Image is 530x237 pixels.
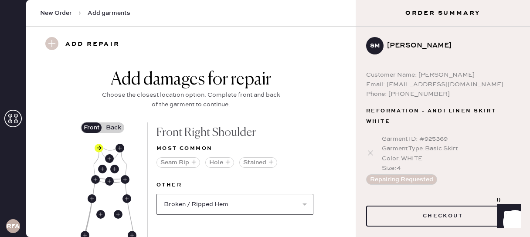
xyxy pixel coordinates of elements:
div: Garment Type : Basic Skirt [382,144,520,153]
div: Garment ID : # 925369 [382,134,520,144]
label: Front [81,122,102,133]
div: Email: [EMAIL_ADDRESS][DOMAIN_NAME] [366,80,520,89]
div: Front Right Body [98,165,107,173]
button: Hole [205,157,234,168]
div: Front Right Shoulder [156,122,313,143]
span: New Order [40,9,72,17]
div: Color : WHITE [382,154,520,163]
div: Front Right Waistband [91,175,100,184]
div: Front Left Skirt Body [114,210,122,219]
div: Front Right Shoulder [95,144,103,152]
span: Add garments [88,9,130,17]
div: Front Center Waistband [105,177,114,186]
button: Checkout [366,206,520,227]
div: Choose the closest location option. Complete front and back of the garment to continue. [99,90,282,109]
div: Front Center Neckline [105,154,114,163]
div: Front Left Body [110,165,119,173]
div: Size : 4 [382,163,520,173]
iframe: Front Chat [489,198,526,235]
button: Seam Rip [156,157,200,168]
div: Customer Name: [PERSON_NAME] [366,70,520,80]
div: Add damages for repair [99,69,282,90]
div: Front Right Side Seam [88,194,96,203]
h3: Add repair [65,37,120,52]
label: Back [102,122,124,133]
button: Stained [239,157,277,168]
div: Front Left Waistband [121,175,129,184]
div: Most common [156,143,313,154]
h3: SM [370,43,380,49]
div: Front Right Skirt Body [96,210,105,219]
div: Front Left Side Seam [122,194,131,203]
h3: RFA [7,223,20,229]
div: Front Left Shoulder [116,144,124,152]
div: Phone: [PHONE_NUMBER] [366,89,520,99]
label: Other [156,180,313,190]
div: [PERSON_NAME] [387,41,513,51]
button: Repairing Requested [366,174,437,185]
h3: Order Summary [356,9,530,17]
span: Reformation - ANDI LINEN SKIRT WHITE [366,106,520,127]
